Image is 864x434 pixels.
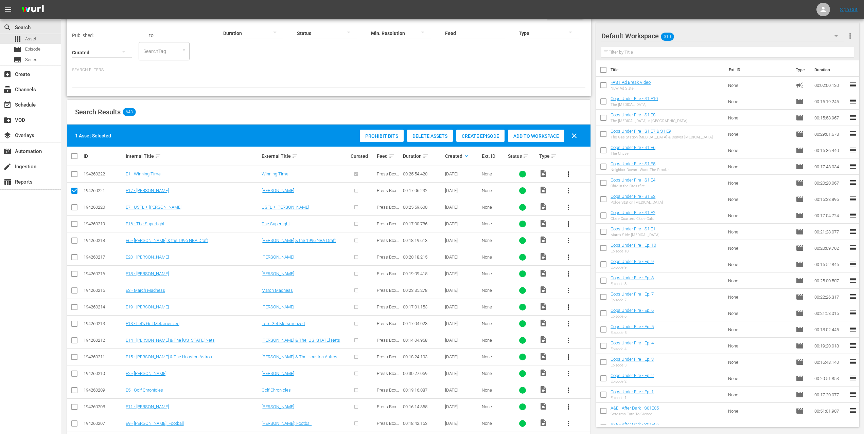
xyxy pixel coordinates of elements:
[456,130,505,142] button: Create Episode
[810,60,851,79] th: Duration
[3,86,12,94] span: Channels
[126,254,169,260] a: E20 - [PERSON_NAME]
[262,338,340,343] a: [PERSON_NAME] & The [US_STATE] Nets
[126,304,169,309] a: E19 - [PERSON_NAME]
[126,171,161,176] a: E1 - Winning Time
[84,171,123,176] div: 194260222
[611,112,655,117] a: Cops Under Fire - S1 E8
[445,254,480,260] div: [DATE]
[403,321,443,326] div: 00:17:04.023
[564,170,572,178] span: more_vert
[3,131,12,139] span: Overlays
[126,421,184,426] a: E9 - [PERSON_NAME]: Football
[812,77,849,93] td: 00:02:00.120
[725,272,793,289] td: None
[262,354,337,359] a: [PERSON_NAME] & The Houston Astros
[445,271,480,276] div: [DATE]
[796,211,804,220] span: Episode
[560,232,577,249] button: more_vert
[539,319,547,327] span: Video
[849,260,857,268] span: reorder
[126,371,166,376] a: E2 - [PERSON_NAME]
[377,205,400,230] span: Press Box Chronicles With [PERSON_NAME]
[403,238,443,243] div: 00:18:19.613
[407,130,453,142] button: Delete Assets
[849,81,857,89] span: reorder
[539,336,547,344] span: Video
[403,338,443,343] div: 00:14:04.958
[560,399,577,415] button: more_vert
[796,130,804,138] span: Episode
[560,316,577,332] button: more_vert
[812,93,849,110] td: 00:15:19.245
[560,282,577,299] button: more_vert
[72,67,585,73] p: Search Filters:
[849,130,857,138] span: reorder
[725,256,793,272] td: None
[560,183,577,199] button: more_vert
[611,102,658,107] div: The [MEDICAL_DATA]
[3,163,12,171] span: Ingestion
[840,7,858,12] a: Sign Out
[611,119,687,123] div: The [MEDICAL_DATA] in [GEOGRAPHIC_DATA]
[181,47,187,53] button: Open
[126,238,208,243] a: E6 - [PERSON_NAME] & the 1996 NBA Draft
[84,238,123,243] div: 194260218
[611,216,655,221] div: Close Quarters Close Calls
[262,238,336,243] a: [PERSON_NAME] & the 1996 NBA Draft
[725,60,792,79] th: Ext. ID
[849,162,857,170] span: reorder
[403,288,443,293] div: 00:23:35.278
[403,171,443,176] div: 00:25:54.420
[849,309,857,317] span: reorder
[3,147,12,155] span: Automation
[566,128,582,144] button: clear
[14,56,22,64] span: Series
[482,254,506,260] div: None
[262,221,290,226] a: The Superfight
[560,332,577,348] button: more_vert
[560,349,577,365] button: more_vert
[3,101,12,109] span: Schedule
[611,60,725,79] th: Title
[403,205,443,210] div: 00:25:59.600
[812,289,849,305] td: 00:22:26.317
[611,389,654,394] a: Cops Under Fire - Ep. 1
[611,275,654,280] a: Cops Under Fire - Ep. 8
[482,171,506,176] div: None
[611,405,659,411] a: A&E - After Dark - S01E05
[262,152,349,160] div: External Title
[812,207,849,224] td: 00:17:04.724
[539,352,547,360] span: Video
[539,269,547,277] span: Video
[126,288,165,293] a: E3 - March Madness
[601,26,844,45] div: Default Workspace
[812,272,849,289] td: 00:25:00.507
[123,108,136,116] span: 643
[482,221,506,226] div: None
[611,151,655,156] div: The Chase
[796,146,804,154] span: Episode
[377,254,400,280] span: Press Box Chronicles With [PERSON_NAME]
[84,153,123,159] div: ID
[482,238,506,243] div: None
[560,299,577,315] button: more_vert
[360,130,404,142] button: Prohibit Bits
[796,163,804,171] span: Episode
[611,161,655,166] a: Cops Under Fire - S1 E5
[482,288,506,293] div: None
[126,205,181,210] a: E7 - USFL + [PERSON_NAME]
[725,305,793,321] td: None
[564,386,572,394] span: more_vert
[551,153,557,159] span: sort
[84,304,123,309] div: 194260214
[262,404,294,409] a: [PERSON_NAME]
[445,152,480,160] div: Created
[796,260,804,268] span: Episode
[564,320,572,328] span: more_vert
[262,288,293,293] a: March Madness
[611,314,654,319] div: Episode 6
[792,60,810,79] th: Type
[725,93,793,110] td: None
[611,298,654,302] div: Episode 7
